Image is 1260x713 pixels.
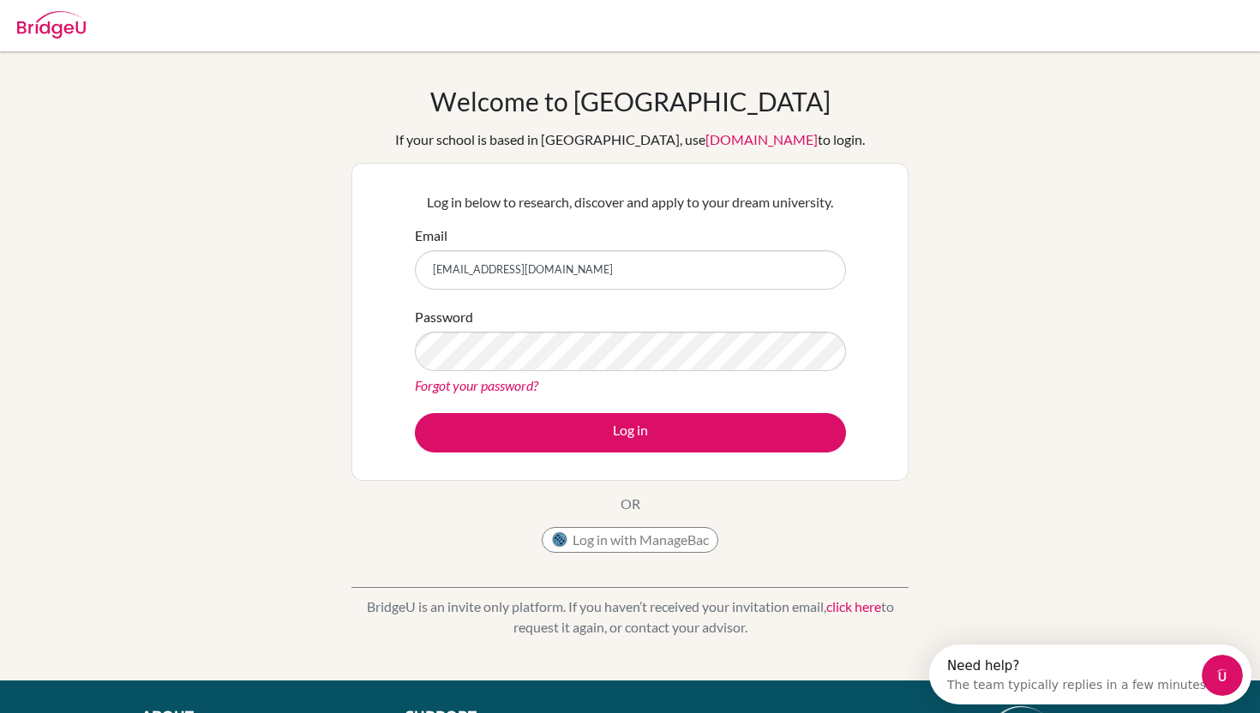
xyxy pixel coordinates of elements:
[18,28,281,46] div: The team typically replies in a few minutes.
[415,225,447,246] label: Email
[430,86,831,117] h1: Welcome to [GEOGRAPHIC_DATA]
[351,596,909,638] p: BridgeU is an invite only platform. If you haven’t received your invitation email, to request it ...
[18,15,281,28] div: Need help?
[17,11,86,39] img: Bridge-U
[415,307,473,327] label: Password
[7,7,332,54] div: Open Intercom Messenger
[621,494,640,514] p: OR
[826,598,881,614] a: click here
[542,527,718,553] button: Log in with ManageBac
[929,644,1251,704] iframe: Intercom live chat discovery launcher
[415,377,538,393] a: Forgot your password?
[415,192,846,213] p: Log in below to research, discover and apply to your dream university.
[395,129,865,150] div: If your school is based in [GEOGRAPHIC_DATA], use to login.
[415,413,846,452] button: Log in
[705,131,818,147] a: [DOMAIN_NAME]
[1202,655,1243,696] iframe: Intercom live chat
